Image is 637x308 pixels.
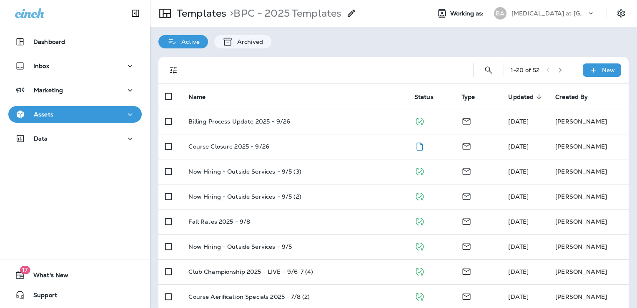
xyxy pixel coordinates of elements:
[8,33,142,50] button: Dashboard
[414,167,425,174] span: Published
[188,243,292,250] p: Now Hiring - Outside Services - 9/5
[233,38,263,45] p: Archived
[33,63,49,69] p: Inbox
[450,10,486,17] span: Working as:
[614,6,629,21] button: Settings
[8,106,142,123] button: Assets
[414,217,425,225] span: Published
[226,7,341,20] p: BPC - 2025 Templates
[549,109,629,134] td: [PERSON_NAME]
[508,143,529,150] span: Caitlin Wilson
[508,268,529,275] span: Caitlin Wilson
[33,38,65,45] p: Dashboard
[25,272,68,282] span: What's New
[8,287,142,303] button: Support
[508,293,529,300] span: Caitlin Wilson
[549,234,629,259] td: [PERSON_NAME]
[508,118,529,125] span: Caitlin Wilson
[508,93,544,101] span: Updated
[8,130,142,147] button: Data
[508,243,529,250] span: Caitlin Wilson
[188,93,206,101] span: Name
[555,93,599,101] span: Created By
[188,118,290,125] p: Billing Process Update 2025 - 9/26
[414,267,425,275] span: Published
[124,5,147,22] button: Collapse Sidebar
[461,292,471,300] span: Email
[188,218,250,225] p: Fall Rates 2025 - 9/8
[461,192,471,199] span: Email
[8,58,142,74] button: Inbox
[414,242,425,250] span: Published
[34,111,53,118] p: Assets
[461,217,471,225] span: Email
[508,193,529,200] span: Caitlin Wilson
[461,142,471,149] span: Email
[188,193,301,200] p: Now Hiring - Outside Services - 9/5 (2)
[34,87,63,93] p: Marketing
[414,142,425,149] span: Draft
[34,135,48,142] p: Data
[549,159,629,184] td: [PERSON_NAME]
[8,82,142,98] button: Marketing
[461,93,486,101] span: Type
[414,292,425,300] span: Published
[549,134,629,159] td: [PERSON_NAME]
[20,266,30,274] span: 17
[165,62,182,78] button: Filters
[414,93,434,101] span: Status
[177,38,200,45] p: Active
[188,143,269,150] p: Course Closure 2025 - 9/26
[461,242,471,250] span: Email
[508,218,529,225] span: Caitlin Wilson
[188,268,313,275] p: Club Championship 2025 - LIVE - 9/6-7 (4)
[25,292,57,302] span: Support
[461,117,471,124] span: Email
[414,93,444,101] span: Status
[508,168,529,175] span: Caitlin Wilson
[549,209,629,234] td: [PERSON_NAME]
[511,67,539,73] div: 1 - 20 of 52
[414,117,425,124] span: Published
[602,67,615,73] p: New
[508,93,534,101] span: Updated
[8,267,142,283] button: 17What's New
[188,293,310,300] p: Course Aerification Specials 2025 - 7/8 (2)
[512,10,587,17] p: [MEDICAL_DATA] at [GEOGRAPHIC_DATA]
[173,7,226,20] p: Templates
[480,62,497,78] button: Search Templates
[414,192,425,199] span: Published
[494,7,507,20] div: BA
[549,259,629,284] td: [PERSON_NAME]
[549,184,629,209] td: [PERSON_NAME]
[461,93,475,101] span: Type
[461,167,471,174] span: Email
[188,93,216,101] span: Name
[555,93,588,101] span: Created By
[461,267,471,275] span: Email
[188,168,301,175] p: Now Hiring - Outside Services - 9/5 (3)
